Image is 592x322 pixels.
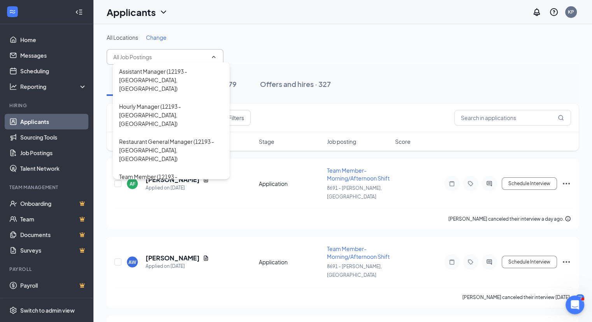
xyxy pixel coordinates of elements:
div: Assistant Manager (12193 - [GEOGRAPHIC_DATA], [GEOGRAPHIC_DATA]) [119,67,223,93]
span: Team Member- Morning/Afternoon Shift [327,167,390,182]
span: Job posting [327,138,356,145]
div: Application [259,180,322,188]
a: Scheduling [20,63,87,79]
svg: ChevronUp [211,54,217,60]
svg: Info [565,216,571,222]
div: Switch to admin view [20,306,75,314]
button: Schedule Interview [502,256,557,268]
a: TeamCrown [20,211,87,227]
div: Hourly Manager (12193 - [GEOGRAPHIC_DATA], [GEOGRAPHIC_DATA]) [119,102,223,128]
span: 8691 - [PERSON_NAME], [GEOGRAPHIC_DATA] [327,264,382,278]
a: Talent Network [20,161,87,176]
svg: Notifications [532,7,541,17]
svg: ActiveChat [485,259,494,265]
div: AW [128,259,136,265]
div: Reporting [20,83,87,90]
a: DocumentsCrown [20,227,87,242]
button: Schedule Interview [502,177,557,190]
div: Team Management [9,184,85,191]
button: Filter Filters [211,110,251,126]
div: [PERSON_NAME] canceled their interview [DATE]. [462,294,571,301]
a: PayrollCrown [20,278,87,293]
svg: Ellipses [562,179,571,188]
svg: Note [447,180,457,187]
a: Applicants [20,114,87,129]
svg: QuestionInfo [549,7,559,17]
span: Stage [259,138,274,145]
div: Application [259,258,322,266]
div: Payroll [9,266,85,272]
svg: Tag [466,259,475,265]
div: [PERSON_NAME] canceled their interview a day ago. [448,215,571,223]
svg: WorkstreamLogo [9,8,16,16]
svg: ChevronDown [159,7,168,17]
span: All Locations [107,34,138,41]
div: AF [130,180,135,187]
div: KP [568,9,574,15]
span: Team Member- Morning/Afternoon Shift [327,245,390,260]
a: Home [20,32,87,48]
input: Search in applications [454,110,571,126]
span: Score [395,138,411,145]
a: OnboardingCrown [20,196,87,211]
svg: Analysis [9,83,17,90]
div: Team Member (12193 - [GEOGRAPHIC_DATA], [GEOGRAPHIC_DATA]) [119,172,223,198]
h1: Applicants [107,5,156,19]
svg: Settings [9,306,17,314]
span: Change [146,34,167,41]
span: 8691 - [PERSON_NAME], [GEOGRAPHIC_DATA] [327,185,382,200]
a: Job Postings [20,145,87,161]
svg: Note [447,259,457,265]
a: Sourcing Tools [20,129,87,145]
svg: Tag [466,180,475,187]
iframe: Intercom live chat [566,295,584,314]
div: 71 [576,294,584,301]
input: All Job Postings [113,53,207,61]
svg: MagnifyingGlass [558,115,564,121]
div: Hiring [9,102,85,109]
a: SurveysCrown [20,242,87,258]
svg: Collapse [75,8,83,16]
svg: Ellipses [562,257,571,267]
div: Offers and hires · 327 [260,79,331,89]
svg: ActiveChat [485,180,494,187]
a: Messages [20,48,87,63]
div: Applied on [DATE] [146,184,209,192]
svg: Document [203,255,209,261]
div: Applied on [DATE] [146,262,209,270]
div: Restaurant General Manager (12193 - [GEOGRAPHIC_DATA], [GEOGRAPHIC_DATA]) [119,137,223,163]
h5: [PERSON_NAME] [146,254,200,262]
